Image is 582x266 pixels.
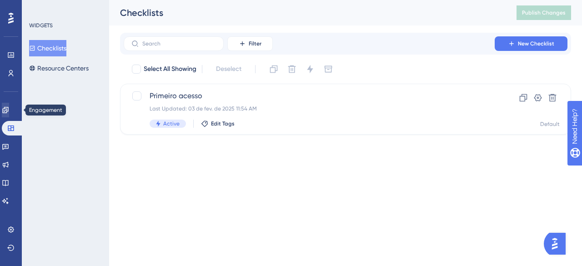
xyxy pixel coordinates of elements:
div: Last Updated: 03 de fev. de 2025 11:54 AM [150,105,469,112]
div: WIDGETS [29,22,53,29]
span: Publish Changes [522,9,566,16]
iframe: UserGuiding AI Assistant Launcher [544,230,571,257]
button: Deselect [208,61,250,77]
button: Checklists [29,40,66,56]
span: Primeiro acesso [150,90,469,101]
span: New Checklist [518,40,554,47]
span: Filter [249,40,261,47]
button: Edit Tags [201,120,235,127]
input: Search [142,40,216,47]
button: Publish Changes [517,5,571,20]
span: Select All Showing [144,64,196,75]
button: Resource Centers [29,60,89,76]
button: New Checklist [495,36,567,51]
span: Active [163,120,180,127]
div: Default [540,120,560,128]
span: Edit Tags [211,120,235,127]
button: Filter [227,36,273,51]
div: Checklists [120,6,494,19]
span: Deselect [216,64,241,75]
span: Need Help? [21,2,57,13]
